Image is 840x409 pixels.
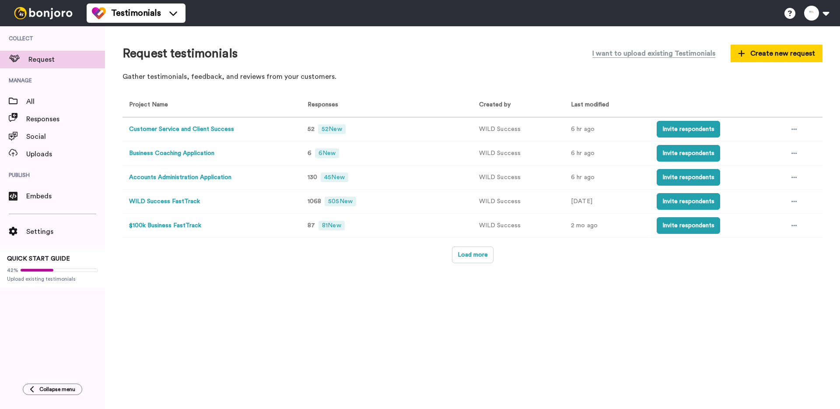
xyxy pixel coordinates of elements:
[129,149,214,158] button: Business Coaching Application
[731,45,822,62] button: Create new request
[564,214,650,238] td: 2 mo ago
[129,173,231,182] button: Accounts Administration Application
[92,6,106,20] img: tm-color.svg
[26,226,105,237] span: Settings
[129,197,200,206] button: WILD Success FastTrack
[7,275,98,282] span: Upload existing testimonials
[564,166,650,190] td: 6 hr ago
[308,222,315,229] span: 87
[657,145,720,162] button: Invite respondents
[472,190,564,214] td: WILD Success
[657,217,720,234] button: Invite respondents
[26,131,105,142] span: Social
[325,197,356,206] span: 505 New
[586,44,722,63] button: I want to upload existing Testimonials
[318,221,344,230] span: 81 New
[122,47,238,60] h1: Request testimonials
[308,150,311,156] span: 6
[472,166,564,190] td: WILD Success
[321,173,348,182] span: 45 New
[738,48,815,59] span: Create new request
[304,102,338,108] span: Responses
[308,126,315,132] span: 52
[592,48,715,59] span: I want to upload existing Testimonials
[26,191,105,201] span: Embeds
[318,124,345,134] span: 52 New
[129,221,201,230] button: $100k Business FastTrack
[657,169,720,186] button: Invite respondents
[564,117,650,141] td: 6 hr ago
[10,7,76,19] img: bj-logo-header-white.svg
[472,93,564,117] th: Created by
[122,72,822,82] p: Gather testimonials, feedback, and reviews from your customers.
[129,125,234,134] button: Customer Service and Client Success
[7,256,70,262] span: QUICK START GUIDE
[39,386,75,393] span: Collapse menu
[308,174,317,180] span: 130
[315,148,339,158] span: 6 New
[564,190,650,214] td: [DATE]
[26,96,105,107] span: All
[7,267,18,274] span: 42%
[452,247,493,263] button: Load more
[657,193,720,210] button: Invite respondents
[564,93,650,117] th: Last modified
[308,198,321,204] span: 1068
[657,121,720,138] button: Invite respondents
[111,7,161,19] span: Testimonials
[472,214,564,238] td: WILD Success
[26,114,105,124] span: Responses
[472,141,564,166] td: WILD Success
[28,54,105,65] span: Request
[122,93,297,117] th: Project Name
[23,384,82,395] button: Collapse menu
[564,141,650,166] td: 6 hr ago
[26,149,105,159] span: Uploads
[472,117,564,141] td: WILD Success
